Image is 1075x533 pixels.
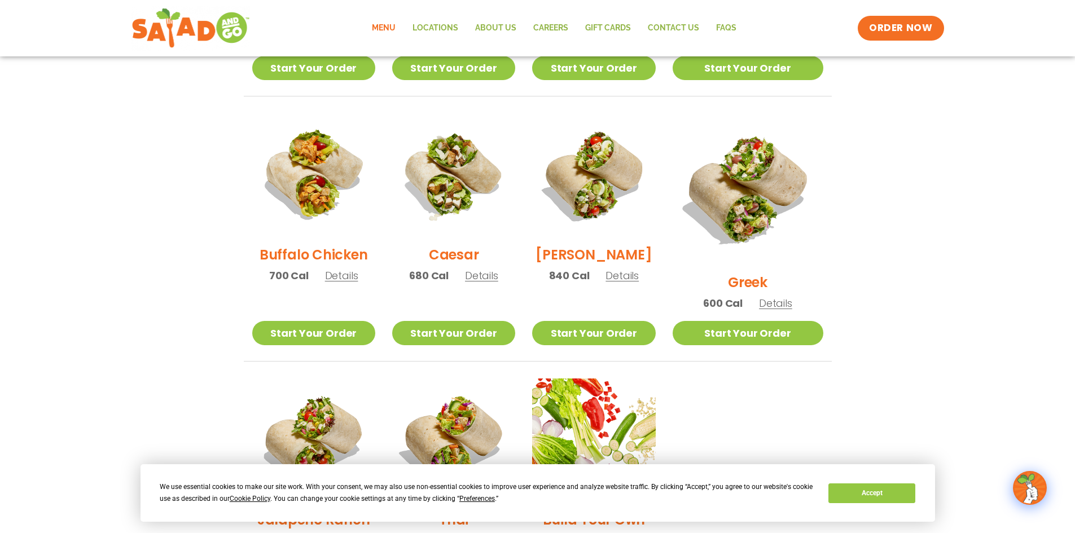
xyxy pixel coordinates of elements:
span: 680 Cal [409,268,449,283]
span: 700 Cal [269,268,309,283]
img: Product photo for Buffalo Chicken Wrap [252,113,375,236]
a: Start Your Order [532,321,655,345]
h2: Greek [728,272,767,292]
a: Start Your Order [252,321,375,345]
a: ORDER NOW [858,16,944,41]
a: Menu [363,15,404,41]
span: Details [759,296,792,310]
h2: Buffalo Chicken [260,245,367,265]
span: Details [465,268,498,283]
img: new-SAG-logo-768×292 [131,6,251,51]
img: Product photo for Jalapeño Ranch Wrap [252,378,375,501]
nav: Menu [363,15,745,41]
button: Accept [828,483,915,503]
a: Careers [525,15,577,41]
h2: Caesar [429,245,479,265]
span: 600 Cal [703,296,743,311]
img: Product photo for Thai Wrap [392,378,515,501]
a: FAQs [708,15,745,41]
span: Preferences [459,495,495,503]
span: ORDER NOW [869,21,932,35]
a: GIFT CARDS [577,15,639,41]
span: Details [605,268,639,283]
div: We use essential cookies to make our site work. With your consent, we may also use non-essential ... [160,481,815,505]
a: Start Your Order [392,56,515,80]
a: Start Your Order [392,321,515,345]
span: Cookie Policy [230,495,270,503]
a: Start Your Order [673,56,823,80]
img: Product photo for Greek Wrap [673,113,823,264]
a: Start Your Order [532,56,655,80]
a: Contact Us [639,15,708,41]
img: Product photo for Build Your Own [532,378,655,501]
h2: [PERSON_NAME] [536,245,652,265]
a: About Us [467,15,525,41]
span: 840 Cal [549,268,590,283]
a: Locations [404,15,467,41]
span: Details [325,268,358,283]
img: wpChatIcon [1014,472,1046,504]
a: Start Your Order [673,321,823,345]
img: Product photo for Cobb Wrap [532,113,655,236]
div: Cookie Consent Prompt [141,464,935,522]
a: Start Your Order [252,56,375,80]
img: Product photo for Caesar Wrap [392,113,515,236]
